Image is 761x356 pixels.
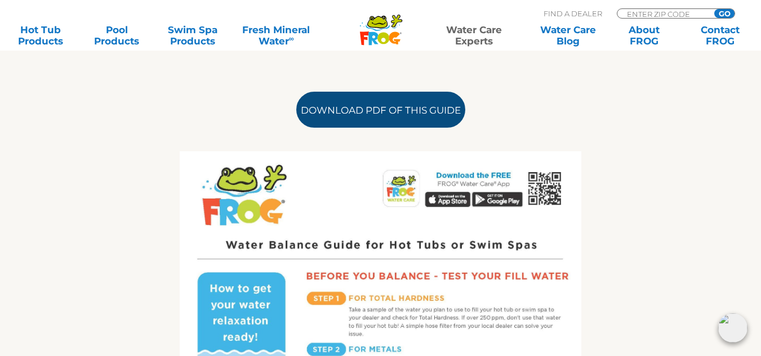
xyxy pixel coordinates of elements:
a: Hot TubProducts [11,24,70,47]
a: Swim SpaProducts [163,24,222,47]
a: Water CareExperts [426,24,522,47]
img: openIcon [718,313,747,343]
input: GO [714,9,735,18]
a: AboutFROG [615,24,674,47]
sup: ∞ [289,34,294,43]
a: Fresh MineralWater∞ [239,24,313,47]
p: Find A Dealer [544,8,602,19]
a: PoolProducts [87,24,146,47]
a: ContactFROG [691,24,750,47]
input: Zip Code Form [626,9,702,19]
a: Download PDF of this Guide [296,92,465,128]
a: Water CareBlog [539,24,598,47]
